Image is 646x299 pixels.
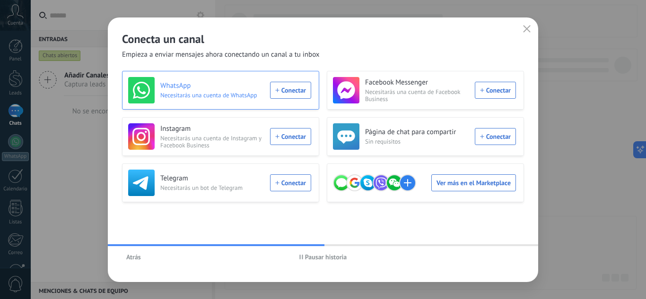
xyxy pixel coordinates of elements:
[365,78,469,87] h3: Facebook Messenger
[160,184,264,191] span: Necesitarás un bot de Telegram
[295,250,351,264] button: Pausar historia
[365,128,469,137] h3: Página de chat para compartir
[122,50,320,60] span: Empieza a enviar mensajes ahora conectando un canal a tu inbox
[160,92,264,99] span: Necesitarás una cuenta de WhatsApp
[365,88,469,103] span: Necesitarás una cuenta de Facebook Business
[365,138,469,145] span: Sin requisitos
[305,254,347,260] span: Pausar historia
[160,81,264,91] h3: WhatsApp
[122,32,524,46] h2: Conecta un canal
[126,254,141,260] span: Atrás
[122,250,145,264] button: Atrás
[160,174,264,183] h3: Telegram
[160,124,264,134] h3: Instagram
[160,135,264,149] span: Necesitarás una cuenta de Instagram y Facebook Business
